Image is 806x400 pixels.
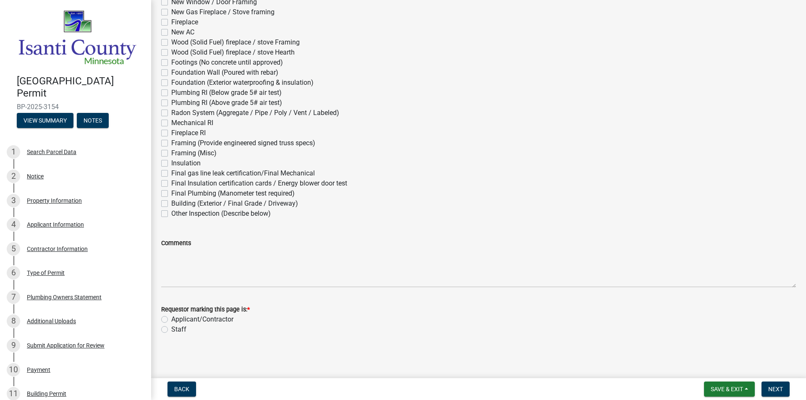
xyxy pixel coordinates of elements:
label: Wood (Solid Fuel) fireplace / stove Framing [171,37,300,47]
div: 2 [7,170,20,183]
button: View Summary [17,113,73,128]
label: Building (Exterior / Final Grade / Driveway) [171,199,298,209]
div: Submit Application for Review [27,342,105,348]
label: Final gas line leak certification/Final Mechanical [171,168,315,178]
label: Staff [171,324,186,335]
label: Footings (No concrete until approved) [171,58,283,68]
span: BP-2025-3154 [17,103,134,111]
div: Search Parcel Data [27,149,76,155]
label: Plumbing RI (Above grade 5# air test) [171,98,282,108]
div: 1 [7,145,20,159]
label: Plumbing RI (Below grade 5# air test) [171,88,282,98]
label: Foundation (Exterior waterproofing & insulation) [171,78,314,88]
span: Back [174,386,189,392]
label: Wood (Solid Fuel) fireplace / stove Hearth [171,47,295,58]
div: Property Information [27,198,82,204]
button: Next [762,382,790,397]
div: 10 [7,363,20,376]
div: 8 [7,314,20,328]
div: Additional Uploads [27,318,76,324]
label: New Gas Fireplace / Stove framing [171,7,275,17]
wm-modal-confirm: Summary [17,118,73,124]
div: 3 [7,194,20,207]
label: Final Plumbing (Manometer test required) [171,188,295,199]
label: Fireplace [171,17,198,27]
label: Foundation Wall (Poured with rebar) [171,68,278,78]
label: Radon System (Aggregate / Pipe / Poly / Vent / Labeled) [171,108,339,118]
div: Notice [27,173,44,179]
div: 5 [7,242,20,256]
div: Contractor Information [27,246,88,252]
span: Next [768,386,783,392]
div: 7 [7,290,20,304]
label: Framing (Misc) [171,148,217,158]
label: Mechanical RI [171,118,213,128]
label: Other Inspection (Describe below) [171,209,271,219]
img: Isanti County, Minnesota [17,9,138,66]
label: Comments [161,241,191,246]
div: Type of Permit [27,270,65,276]
div: Payment [27,367,50,373]
label: New AC [171,27,194,37]
div: Plumbing Owners Statement [27,294,102,300]
wm-modal-confirm: Notes [77,118,109,124]
h4: [GEOGRAPHIC_DATA] Permit [17,75,144,99]
div: 6 [7,266,20,280]
button: Save & Exit [704,382,755,397]
div: Applicant Information [27,222,84,227]
button: Notes [77,113,109,128]
label: Fireplace RI [171,128,206,138]
div: 9 [7,339,20,352]
label: Final Insulation certification cards / Energy blower door test [171,178,347,188]
label: Requestor marking this page is: [161,307,250,313]
label: Insulation [171,158,201,168]
div: 4 [7,218,20,231]
label: Applicant/Contractor [171,314,233,324]
button: Back [167,382,196,397]
label: Framing (Provide engineered signed truss specs) [171,138,315,148]
div: Building Permit [27,391,66,397]
span: Save & Exit [711,386,743,392]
